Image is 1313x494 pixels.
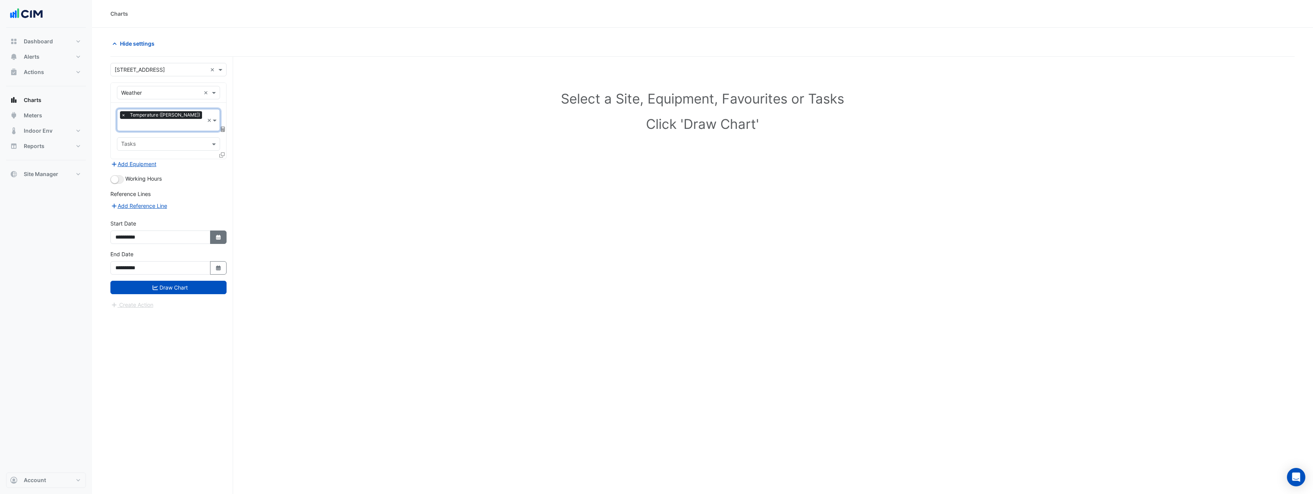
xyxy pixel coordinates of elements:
[6,92,86,108] button: Charts
[204,89,210,97] span: Clear
[24,170,58,178] span: Site Manager
[24,68,44,76] span: Actions
[110,250,133,258] label: End Date
[10,142,18,150] app-icon: Reports
[6,473,86,488] button: Account
[6,64,86,80] button: Actions
[110,190,151,198] label: Reference Lines
[110,219,136,227] label: Start Date
[125,175,162,182] span: Working Hours
[1287,468,1305,486] div: Open Intercom Messenger
[24,53,39,61] span: Alerts
[207,116,212,124] span: Clear
[110,160,157,168] button: Add Equipment
[10,68,18,76] app-icon: Actions
[110,201,168,210] button: Add Reference Line
[24,96,41,104] span: Charts
[110,10,128,18] div: Charts
[120,111,127,119] span: ×
[6,49,86,64] button: Alerts
[24,38,53,45] span: Dashboard
[110,37,159,50] button: Hide settings
[127,116,1278,132] h1: Click 'Draw Chart'
[110,301,154,308] app-escalated-ticket-create-button: Please draw the charts first
[6,34,86,49] button: Dashboard
[10,127,18,135] app-icon: Indoor Env
[210,66,217,74] span: Clear
[219,151,225,158] span: Clone Favourites and Tasks from this Equipment to other Equipment
[6,138,86,154] button: Reports
[10,170,18,178] app-icon: Site Manager
[215,234,222,240] fa-icon: Select Date
[120,140,136,150] div: Tasks
[24,476,46,484] span: Account
[6,108,86,123] button: Meters
[6,166,86,182] button: Site Manager
[24,112,42,119] span: Meters
[6,123,86,138] button: Indoor Env
[24,127,53,135] span: Indoor Env
[220,126,227,132] span: Choose Function
[110,281,227,294] button: Draw Chart
[10,38,18,45] app-icon: Dashboard
[120,40,154,48] span: Hide settings
[24,142,44,150] span: Reports
[9,6,44,21] img: Company Logo
[128,111,202,119] span: Temperature (Celcius)
[215,265,222,271] fa-icon: Select Date
[10,112,18,119] app-icon: Meters
[127,91,1278,107] h1: Select a Site, Equipment, Favourites or Tasks
[10,96,18,104] app-icon: Charts
[10,53,18,61] app-icon: Alerts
